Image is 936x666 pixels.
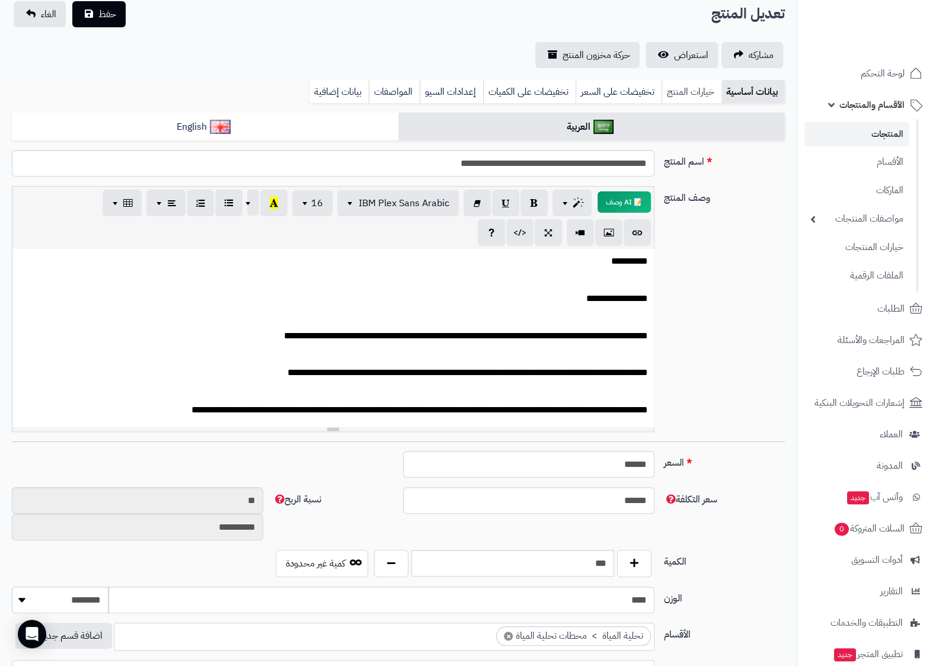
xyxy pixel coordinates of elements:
[846,489,903,505] span: وآتس آب
[273,492,321,507] span: نسبة الربح
[804,609,929,637] a: التطبيقات والخدمات
[664,492,717,507] span: سعر التكلفة
[309,80,369,104] a: بيانات إضافية
[18,620,46,648] div: Open Intercom Messenger
[877,457,903,474] span: المدونة
[576,80,662,104] a: تخفيضات على السعر
[563,48,630,62] span: حركة مخزون المنتج
[804,294,929,323] a: الطلبات
[72,1,126,27] button: حفظ
[41,7,56,21] span: الغاء
[804,122,909,146] a: المنتجات
[292,190,333,216] button: 16
[804,452,929,480] a: المدونة
[804,263,909,289] a: الملفات الرقمية
[804,577,929,606] a: التقارير
[659,451,790,470] label: السعر
[311,196,323,210] span: 16
[880,426,903,443] span: العملاء
[98,7,116,21] span: حفظ
[659,550,790,569] label: الكمية
[814,395,905,411] span: إشعارات التحويلات البنكية
[496,626,651,646] li: تحلية المياة > محطات تحلية المياة
[504,632,513,641] span: ×
[855,32,925,57] img: logo-2.png
[483,80,576,104] a: تخفيضات على الكميات
[847,491,869,504] span: جديد
[839,97,905,113] span: الأقسام والمنتجات
[804,235,909,260] a: خيارات المنتجات
[674,48,708,62] span: استعراض
[880,583,903,600] span: التقارير
[830,614,903,631] span: التطبيقات والخدمات
[337,190,459,216] button: IBM Plex Sans Arabic
[877,300,905,317] span: الطلبات
[804,483,929,511] a: وآتس آبجديد
[833,520,905,537] span: السلات المتروكة
[834,648,856,661] span: جديد
[210,120,231,134] img: English
[804,389,929,417] a: إشعارات التحويلات البنكية
[804,59,929,88] a: لوحة التحكم
[721,42,783,68] a: مشاركه
[359,196,449,210] span: IBM Plex Sans Arabic
[804,149,909,175] a: الأقسام
[369,80,420,104] a: المواصفات
[659,186,790,205] label: وصف المنتج
[857,363,905,380] span: طلبات الإرجاع
[861,65,905,82] span: لوحة التحكم
[711,2,785,26] h2: تعديل المنتج
[838,332,905,348] span: المراجعات والأسئلة
[15,623,112,649] button: اضافة قسم جديد
[659,587,790,606] label: الوزن
[804,178,909,203] a: الماركات
[833,646,903,662] span: تطبيق المتجر
[593,120,614,134] img: العربية
[12,113,398,142] a: English
[535,42,640,68] a: حركة مخزون المنتج
[420,80,483,104] a: إعدادات السيو
[662,80,721,104] a: خيارات المنتج
[659,623,790,642] label: الأقسام
[598,191,651,213] button: 📝 AI وصف
[804,420,929,449] a: العملاء
[804,206,909,232] a: مواصفات المنتجات
[749,48,774,62] span: مشاركه
[398,113,785,142] a: العربية
[835,523,849,536] span: 0
[659,150,790,169] label: اسم المنتج
[14,1,66,27] a: الغاء
[851,552,903,568] span: أدوات التسويق
[804,326,929,354] a: المراجعات والأسئلة
[804,546,929,574] a: أدوات التسويق
[804,357,929,386] a: طلبات الإرجاع
[721,80,785,104] a: بيانات أساسية
[646,42,718,68] a: استعراض
[804,514,929,543] a: السلات المتروكة0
